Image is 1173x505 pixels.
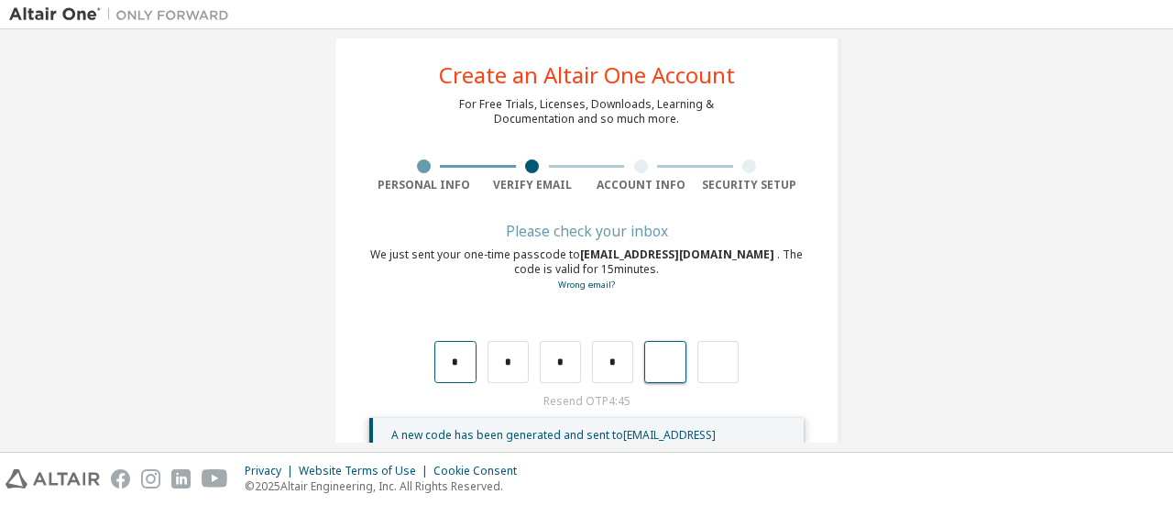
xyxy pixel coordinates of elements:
[245,464,299,478] div: Privacy
[478,178,587,192] div: Verify Email
[459,97,714,126] div: For Free Trials, Licenses, Downloads, Learning & Documentation and so much more.
[111,469,130,489] img: facebook.svg
[171,469,191,489] img: linkedin.svg
[586,178,696,192] div: Account Info
[245,478,528,494] p: © 2025 Altair Engineering, Inc. All Rights Reserved.
[141,469,160,489] img: instagram.svg
[439,64,735,86] div: Create an Altair One Account
[391,427,784,469] span: A new code has been generated and sent to [EMAIL_ADDRESS][DOMAIN_NAME] . The previous code has be...
[5,469,100,489] img: altair_logo.svg
[433,464,528,478] div: Cookie Consent
[580,247,777,262] span: [EMAIL_ADDRESS][DOMAIN_NAME]
[369,225,804,236] div: Please check your inbox
[558,279,615,291] a: Go back to the registration form
[369,247,804,292] div: We just sent your one-time passcode to . The code is valid for 15 minutes.
[202,469,228,489] img: youtube.svg
[369,178,478,192] div: Personal Info
[299,464,433,478] div: Website Terms of Use
[9,5,238,24] img: Altair One
[696,178,805,192] div: Security Setup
